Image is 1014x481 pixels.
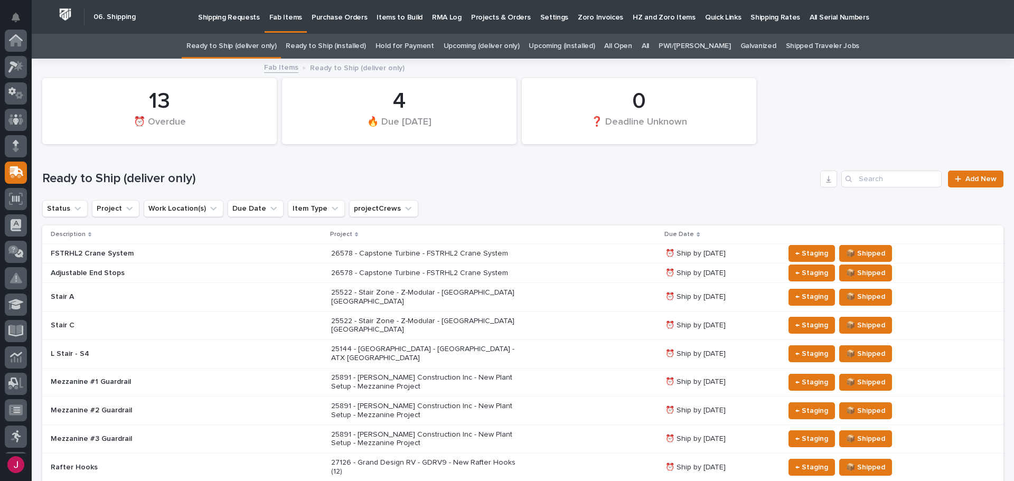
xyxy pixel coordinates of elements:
button: Due Date [228,200,284,217]
span: 📦 Shipped [846,267,885,279]
p: Mezzanine #1 Guardrail [51,378,236,386]
button: 📦 Shipped [839,317,892,334]
p: 25891 - [PERSON_NAME] Construction Inc - New Plant Setup - Mezzanine Project [331,430,516,448]
p: ⏰ Ship by [DATE] [665,249,776,258]
p: 25522 - Stair Zone - Z-Modular - [GEOGRAPHIC_DATA] [GEOGRAPHIC_DATA] [331,317,516,335]
button: ← Staging [788,402,835,419]
button: Work Location(s) [144,200,223,217]
button: Notifications [5,6,27,29]
a: All [642,34,649,59]
p: ⏰ Ship by [DATE] [665,406,776,415]
tr: Mezzanine #1 Guardrail25891 - [PERSON_NAME] Construction Inc - New Plant Setup - Mezzanine Projec... [42,368,1003,397]
button: 📦 Shipped [839,430,892,447]
div: ❓ Deadline Unknown [540,116,738,138]
button: ← Staging [788,459,835,476]
p: 26578 - Capstone Turbine - FSTRHL2 Crane System [331,249,516,258]
button: projectCrews [349,200,418,217]
a: Galvanized [740,34,776,59]
span: 📦 Shipped [846,347,885,360]
p: 25891 - [PERSON_NAME] Construction Inc - New Plant Setup - Mezzanine Project [331,402,516,420]
button: ← Staging [788,265,835,281]
p: ⏰ Ship by [DATE] [665,463,776,472]
p: 25522 - Stair Zone - Z-Modular - [GEOGRAPHIC_DATA] [GEOGRAPHIC_DATA] [331,288,516,306]
span: Add New [965,175,997,183]
div: 4 [300,88,499,115]
tr: Stair C25522 - Stair Zone - Z-Modular - [GEOGRAPHIC_DATA] [GEOGRAPHIC_DATA]⏰ Ship by [DATE]← Stag... [42,311,1003,339]
button: 📦 Shipped [839,265,892,281]
span: ← Staging [795,267,828,279]
input: Search [841,171,942,187]
p: Stair C [51,321,236,330]
p: 26578 - Capstone Turbine - FSTRHL2 Crane System [331,269,516,278]
p: Mezzanine #3 Guardrail [51,435,236,444]
div: ⏰ Overdue [60,116,259,138]
button: users-avatar [5,454,27,476]
button: 📦 Shipped [839,374,892,391]
button: 📦 Shipped [839,289,892,306]
button: ← Staging [788,374,835,391]
p: L Stair - S4 [51,350,236,359]
span: 📦 Shipped [846,247,885,260]
a: PWI/[PERSON_NAME] [659,34,731,59]
p: ⏰ Ship by [DATE] [665,321,776,330]
p: 25891 - [PERSON_NAME] Construction Inc - New Plant Setup - Mezzanine Project [331,373,516,391]
button: ← Staging [788,245,835,262]
div: 🔥 Due [DATE] [300,116,499,138]
button: 📦 Shipped [839,345,892,362]
p: ⏰ Ship by [DATE] [665,350,776,359]
button: ← Staging [788,289,835,306]
a: Ready to Ship (installed) [286,34,365,59]
p: ⏰ Ship by [DATE] [665,435,776,444]
span: ← Staging [795,319,828,332]
p: 25144 - [GEOGRAPHIC_DATA] - [GEOGRAPHIC_DATA] - ATX [GEOGRAPHIC_DATA] [331,345,516,363]
img: Workspace Logo [55,5,75,24]
tr: Mezzanine #2 Guardrail25891 - [PERSON_NAME] Construction Inc - New Plant Setup - Mezzanine Projec... [42,397,1003,425]
a: Ready to Ship (deliver only) [186,34,276,59]
p: Ready to Ship (deliver only) [310,61,405,73]
div: Notifications [13,13,27,30]
button: 📦 Shipped [839,245,892,262]
p: Adjustable End Stops [51,269,236,278]
a: Shipped Traveler Jobs [786,34,860,59]
h2: 06. Shipping [93,13,136,22]
tr: Mezzanine #3 Guardrail25891 - [PERSON_NAME] Construction Inc - New Plant Setup - Mezzanine Projec... [42,425,1003,454]
span: ← Staging [795,404,828,417]
span: ← Staging [795,347,828,360]
p: ⏰ Ship by [DATE] [665,269,776,278]
a: Add New [948,171,1003,187]
a: Upcoming (deliver only) [444,34,520,59]
button: Item Type [288,200,345,217]
button: Status [42,200,88,217]
div: 0 [540,88,738,115]
a: Hold for Payment [375,34,434,59]
span: ← Staging [795,376,828,389]
p: Project [330,229,352,240]
span: ← Staging [795,432,828,445]
tr: Adjustable End Stops26578 - Capstone Turbine - FSTRHL2 Crane System⏰ Ship by [DATE]← Staging📦 Shi... [42,263,1003,283]
a: Upcoming (installed) [529,34,595,59]
a: All Open [604,34,632,59]
button: Project [92,200,139,217]
p: 27126 - Grand Design RV - GDRV9 - New Rafter Hooks (12) [331,458,516,476]
span: 📦 Shipped [846,461,885,474]
span: 📦 Shipped [846,319,885,332]
tr: Stair A25522 - Stair Zone - Z-Modular - [GEOGRAPHIC_DATA] [GEOGRAPHIC_DATA]⏰ Ship by [DATE]← Stag... [42,283,1003,312]
span: 📦 Shipped [846,432,885,445]
p: Mezzanine #2 Guardrail [51,406,236,415]
p: Rafter Hooks [51,463,236,472]
button: 📦 Shipped [839,459,892,476]
tr: FSTRHL2 Crane System26578 - Capstone Turbine - FSTRHL2 Crane System⏰ Ship by [DATE]← Staging📦 Shi... [42,244,1003,263]
span: 📦 Shipped [846,376,885,389]
h1: Ready to Ship (deliver only) [42,171,816,186]
tr: L Stair - S425144 - [GEOGRAPHIC_DATA] - [GEOGRAPHIC_DATA] - ATX [GEOGRAPHIC_DATA]⏰ Ship by [DATE]... [42,339,1003,368]
button: ← Staging [788,317,835,334]
p: ⏰ Ship by [DATE] [665,293,776,301]
p: ⏰ Ship by [DATE] [665,378,776,386]
span: 📦 Shipped [846,290,885,303]
button: 📦 Shipped [839,402,892,419]
div: 13 [60,88,259,115]
span: ← Staging [795,247,828,260]
span: ← Staging [795,290,828,303]
button: ← Staging [788,430,835,447]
